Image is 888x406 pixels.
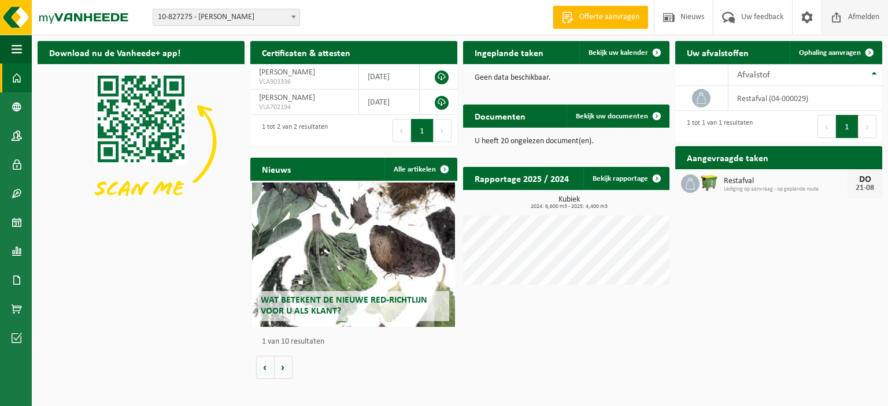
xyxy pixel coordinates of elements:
[579,41,668,64] a: Bekijk uw kalender
[859,115,876,138] button: Next
[576,113,648,120] span: Bekijk uw documenten
[261,296,427,316] span: Wat betekent de nieuwe RED-richtlijn voor u als klant?
[799,49,861,57] span: Ophaling aanvragen
[724,177,848,186] span: Restafval
[384,158,456,181] a: Alle artikelen
[675,146,780,169] h2: Aangevraagde taken
[393,119,411,142] button: Previous
[817,115,836,138] button: Previous
[38,41,192,64] h2: Download nu de Vanheede+ app!
[262,338,452,346] p: 1 van 10 resultaten
[153,9,299,25] span: 10-827275 - DE KEYSER LUC - LAARNE
[463,105,537,127] h2: Documenten
[411,119,434,142] button: 1
[250,158,302,180] h2: Nieuws
[250,41,362,64] h2: Certificaten & attesten
[475,74,658,82] p: Geen data beschikbaar.
[675,41,760,64] h2: Uw afvalstoffen
[475,137,658,146] p: U heeft 20 ongelezen document(en).
[259,77,350,87] span: VLA903336
[469,196,670,210] h3: Kubiek
[463,167,580,189] h2: Rapportage 2025 / 2024
[700,173,719,192] img: WB-1100-HPE-GN-50
[359,90,420,115] td: [DATE]
[853,175,876,184] div: DO
[256,118,328,143] div: 1 tot 2 van 2 resultaten
[259,94,315,102] span: [PERSON_NAME]
[434,119,452,142] button: Next
[256,356,275,379] button: Vorige
[469,204,670,210] span: 2024: 6,600 m3 - 2025: 4,400 m3
[553,6,648,29] a: Offerte aanvragen
[463,41,555,64] h2: Ingeplande taken
[252,182,455,327] a: Wat betekent de nieuwe RED-richtlijn voor u als klant?
[153,9,300,26] span: 10-827275 - DE KEYSER LUC - LAARNE
[836,115,859,138] button: 1
[567,105,668,128] a: Bekijk uw documenten
[583,167,668,190] a: Bekijk rapportage
[576,12,642,23] span: Offerte aanvragen
[728,86,882,111] td: restafval (04-000029)
[790,41,881,64] a: Ophaling aanvragen
[737,70,770,80] span: Afvalstof
[259,68,315,77] span: [PERSON_NAME]
[275,356,293,379] button: Volgende
[681,114,753,139] div: 1 tot 1 van 1 resultaten
[724,186,848,193] span: Lediging op aanvraag - op geplande route
[853,184,876,192] div: 21-08
[259,103,350,112] span: VLA702194
[589,49,648,57] span: Bekijk uw kalender
[38,64,245,219] img: Download de VHEPlus App
[359,64,420,90] td: [DATE]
